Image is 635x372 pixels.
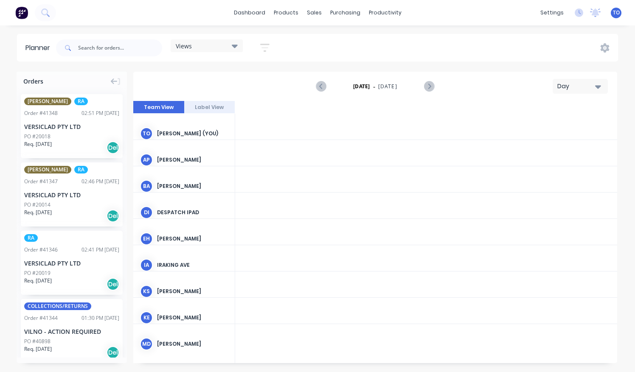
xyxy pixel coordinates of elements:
[107,346,119,359] div: Del
[317,81,326,92] button: Previous page
[23,77,43,86] span: Orders
[24,345,52,353] span: Req. [DATE]
[25,43,54,53] div: Planner
[24,209,52,216] span: Req. [DATE]
[557,82,596,91] div: Day
[140,206,153,219] div: DI
[24,190,119,199] div: VERSICLAD PTY LTD
[24,109,58,117] div: Order # 41348
[24,327,119,336] div: VILNO - ACTION REQUIRED
[133,101,184,114] button: Team View
[107,141,119,154] div: Del
[140,127,153,140] div: TO
[613,9,620,17] span: TO
[373,81,375,92] span: -
[176,42,192,50] span: Views
[326,6,365,19] div: purchasing
[157,288,228,295] div: [PERSON_NAME]
[24,201,51,209] div: PO #20014
[24,140,52,148] span: Req. [DATE]
[140,285,153,298] div: KS
[81,109,119,117] div: 02:51 PM [DATE]
[24,269,51,277] div: PO #20019
[24,178,58,185] div: Order # 41347
[81,178,119,185] div: 02:46 PM [DATE]
[157,182,228,190] div: [PERSON_NAME]
[81,246,119,254] div: 02:41 PM [DATE]
[140,180,153,193] div: BA
[140,259,153,271] div: IA
[107,278,119,291] div: Del
[24,246,58,254] div: Order # 41346
[140,232,153,245] div: EH
[74,166,88,173] span: RA
[24,314,58,322] div: Order # 41344
[157,130,228,137] div: [PERSON_NAME] (You)
[230,6,270,19] a: dashboard
[24,98,71,105] span: [PERSON_NAME]
[78,39,162,56] input: Search for orders...
[536,6,568,19] div: settings
[157,314,228,322] div: [PERSON_NAME]
[107,210,119,222] div: Del
[140,154,153,166] div: AP
[24,259,119,268] div: VERSICLAD PTY LTD
[24,338,51,345] div: PO #40898
[140,311,153,324] div: KE
[81,314,119,322] div: 01:30 PM [DATE]
[157,235,228,243] div: [PERSON_NAME]
[378,83,397,90] span: [DATE]
[424,81,434,92] button: Next page
[15,6,28,19] img: Factory
[553,79,608,94] button: Day
[24,277,52,285] span: Req. [DATE]
[24,234,38,242] span: RA
[24,133,51,140] div: PO #20018
[303,6,326,19] div: sales
[74,98,88,105] span: RA
[184,101,235,114] button: Label View
[353,83,370,90] strong: [DATE]
[157,209,228,216] div: Despatch Ipad
[157,340,228,348] div: [PERSON_NAME]
[24,302,91,310] span: COLLECTIONS/RETURNS
[157,156,228,164] div: [PERSON_NAME]
[365,6,406,19] div: productivity
[140,338,153,350] div: MD
[270,6,303,19] div: products
[24,122,119,131] div: VERSICLAD PTY LTD
[24,166,71,173] span: [PERSON_NAME]
[157,261,228,269] div: Iraking Ave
